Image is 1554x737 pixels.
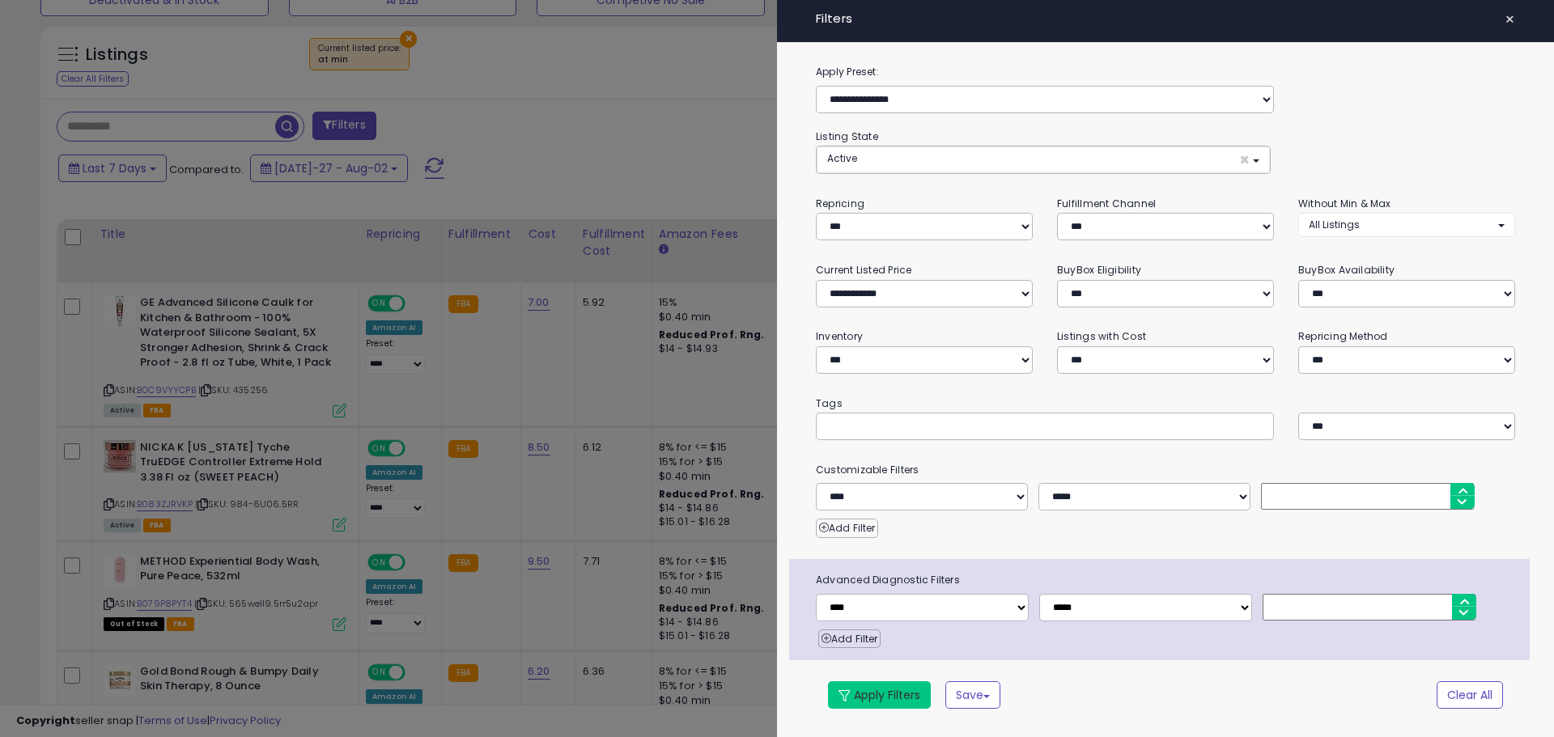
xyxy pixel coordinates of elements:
span: Advanced Diagnostic Filters [804,571,1530,589]
small: Listing State [816,129,878,143]
button: All Listings [1298,213,1515,236]
button: Save [945,681,1000,709]
span: Active [827,151,857,165]
button: Active × [817,146,1270,173]
span: All Listings [1309,218,1360,231]
button: Clear All [1437,681,1503,709]
span: × [1505,8,1515,31]
small: Customizable Filters [804,461,1527,479]
h4: Filters [816,12,1515,26]
small: BuyBox Availability [1298,263,1395,277]
small: Repricing [816,197,864,210]
small: Listings with Cost [1057,329,1146,343]
label: Apply Preset: [804,63,1527,81]
small: Inventory [816,329,863,343]
button: Apply Filters [828,681,931,709]
span: × [1239,151,1250,168]
small: Without Min & Max [1298,197,1391,210]
button: Add Filter [818,629,881,649]
small: Fulfillment Channel [1057,197,1156,210]
small: Current Listed Price [816,263,911,277]
button: Add Filter [816,519,878,538]
small: Tags [804,395,1527,413]
small: BuyBox Eligibility [1057,263,1141,277]
small: Repricing Method [1298,329,1388,343]
button: × [1498,8,1522,31]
